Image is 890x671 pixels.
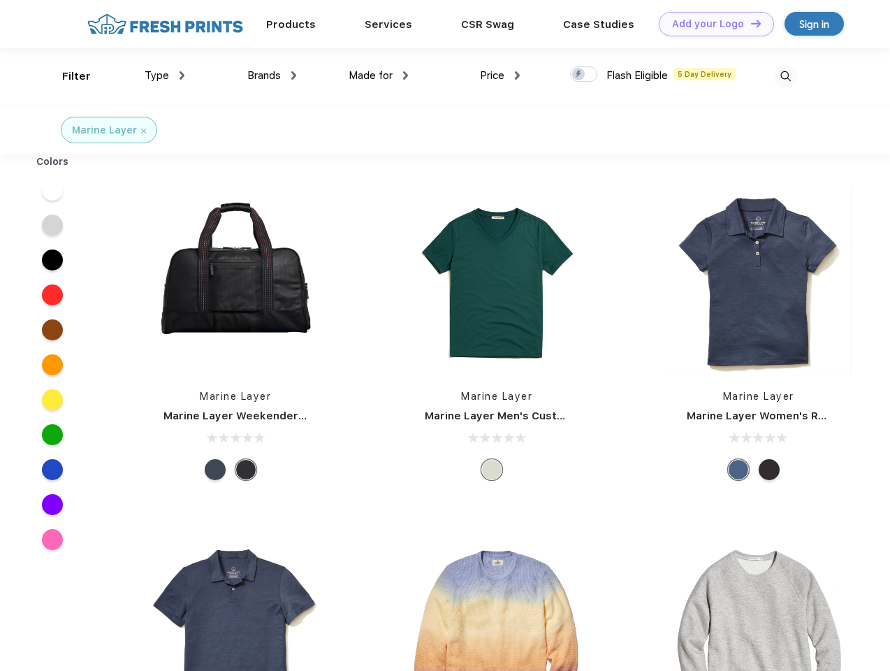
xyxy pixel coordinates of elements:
a: Marine Layer [461,391,532,402]
a: Services [365,18,412,31]
span: Price [480,69,504,82]
div: Filter [62,68,91,85]
div: Black [759,459,780,480]
div: Any Color [481,459,502,480]
img: DT [751,20,761,27]
a: Sign in [785,12,844,36]
img: dropdown.png [515,71,520,80]
span: Type [145,69,169,82]
img: desktop_search.svg [774,65,797,88]
div: Navy [728,459,749,480]
a: Marine Layer Weekender Bag [163,410,321,422]
img: dropdown.png [403,71,408,80]
a: Products [266,18,316,31]
span: Made for [349,69,393,82]
a: CSR Swag [461,18,514,31]
div: Colors [26,154,80,169]
div: Marine Layer [72,123,137,138]
a: Marine Layer Men's Custom Dyed Signature V-Neck [425,410,701,422]
span: 5 Day Delivery [673,68,736,80]
img: func=resize&h=266 [666,189,852,375]
img: filter_cancel.svg [141,129,146,134]
img: func=resize&h=266 [404,189,590,375]
img: func=resize&h=266 [143,189,328,375]
img: dropdown.png [180,71,184,80]
div: Navy [205,459,226,480]
a: Marine Layer [723,391,794,402]
img: dropdown.png [291,71,296,80]
div: Phantom [235,459,256,480]
img: fo%20logo%202.webp [83,12,247,36]
span: Flash Eligible [606,69,668,82]
div: Add your Logo [672,18,744,30]
a: Marine Layer [200,391,271,402]
div: Sign in [799,16,829,32]
span: Brands [247,69,281,82]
